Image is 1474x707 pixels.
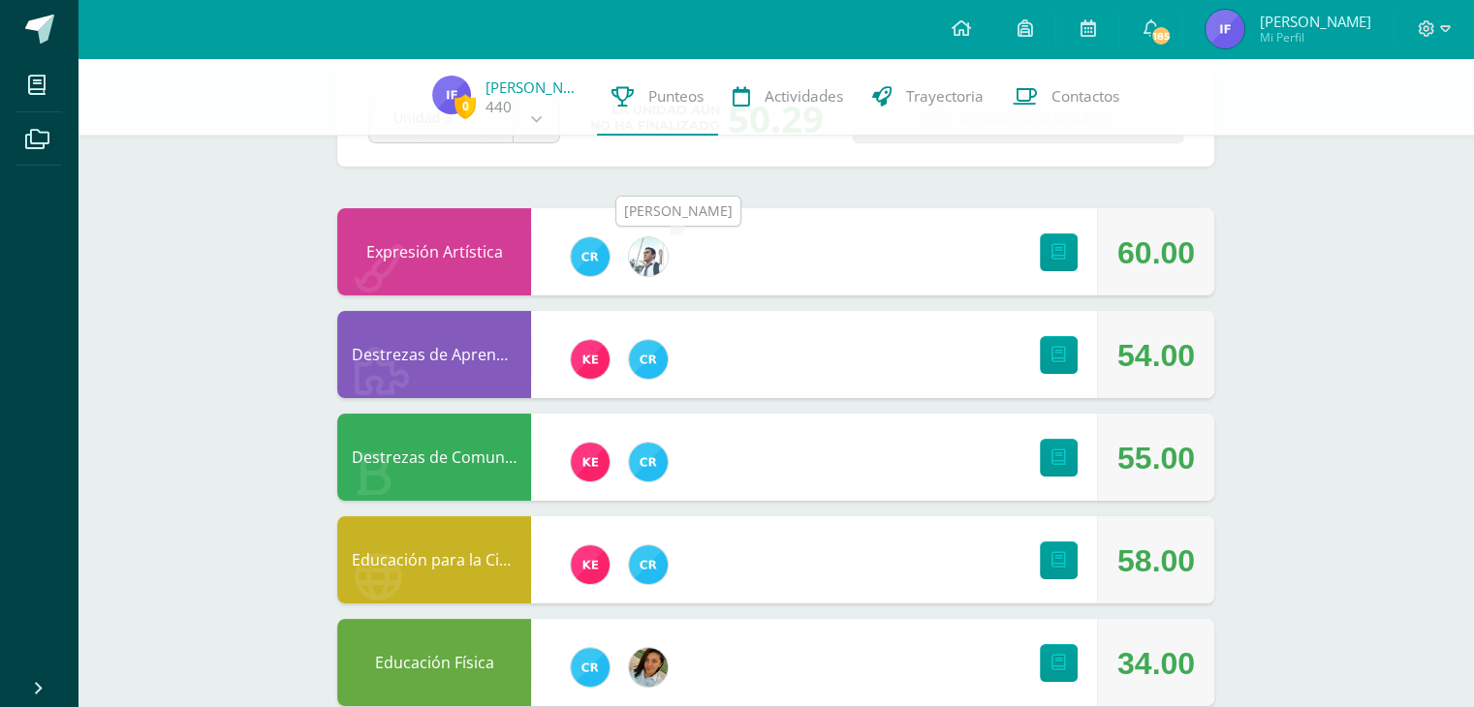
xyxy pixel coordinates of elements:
div: Destrezas de Comunicación y Lenguaje [337,414,531,501]
div: 60.00 [1117,209,1195,296]
img: 3055c1b9d69ad209e7f289f48a88af9f.png [629,648,668,687]
div: Educación Física [337,619,531,706]
img: 1027a1dda589bae3d399551b28f20ac8.png [629,340,668,379]
span: Punteos [648,86,704,107]
span: [PERSON_NAME] [1259,12,1370,31]
img: 1027a1dda589bae3d399551b28f20ac8.png [629,443,668,481]
div: 55.00 [1117,415,1195,502]
a: 440 [486,97,512,117]
img: 1027a1dda589bae3d399551b28f20ac8.png [571,648,610,687]
span: Trayectoria [906,86,984,107]
a: [PERSON_NAME] [486,77,582,97]
div: [PERSON_NAME] [624,201,733,221]
img: 51441d6dd36061300e3a4a53edaa07ef.png [629,237,668,276]
span: 185 [1150,25,1172,46]
div: 58.00 [1117,517,1195,604]
img: 1027a1dda589bae3d399551b28f20ac8.png [629,545,668,584]
div: Educación para la Ciencia y la Ciudadanía [337,516,531,603]
img: 1027a1dda589bae3d399551b28f20ac8.png [571,237,610,276]
img: 0f85ece97ff9286594c4eebba6104ab3.png [1206,10,1244,48]
span: Actividades [765,86,843,107]
span: 0 [455,94,476,118]
a: Trayectoria [858,58,998,136]
img: 7701a7bb2bbcea08a6b8ad58c22e951a.png [571,545,610,584]
img: 7701a7bb2bbcea08a6b8ad58c22e951a.png [571,340,610,379]
a: Actividades [718,58,858,136]
div: 34.00 [1117,620,1195,707]
img: 7701a7bb2bbcea08a6b8ad58c22e951a.png [571,443,610,481]
div: 54.00 [1117,312,1195,399]
a: Contactos [998,58,1134,136]
div: Expresión Artística [337,208,531,295]
span: Mi Perfil [1259,29,1370,46]
a: Punteos [597,58,718,136]
span: Contactos [1051,86,1119,107]
img: 0f85ece97ff9286594c4eebba6104ab3.png [432,76,471,114]
div: Destrezas de Aprendizaje Matemático [337,311,531,398]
